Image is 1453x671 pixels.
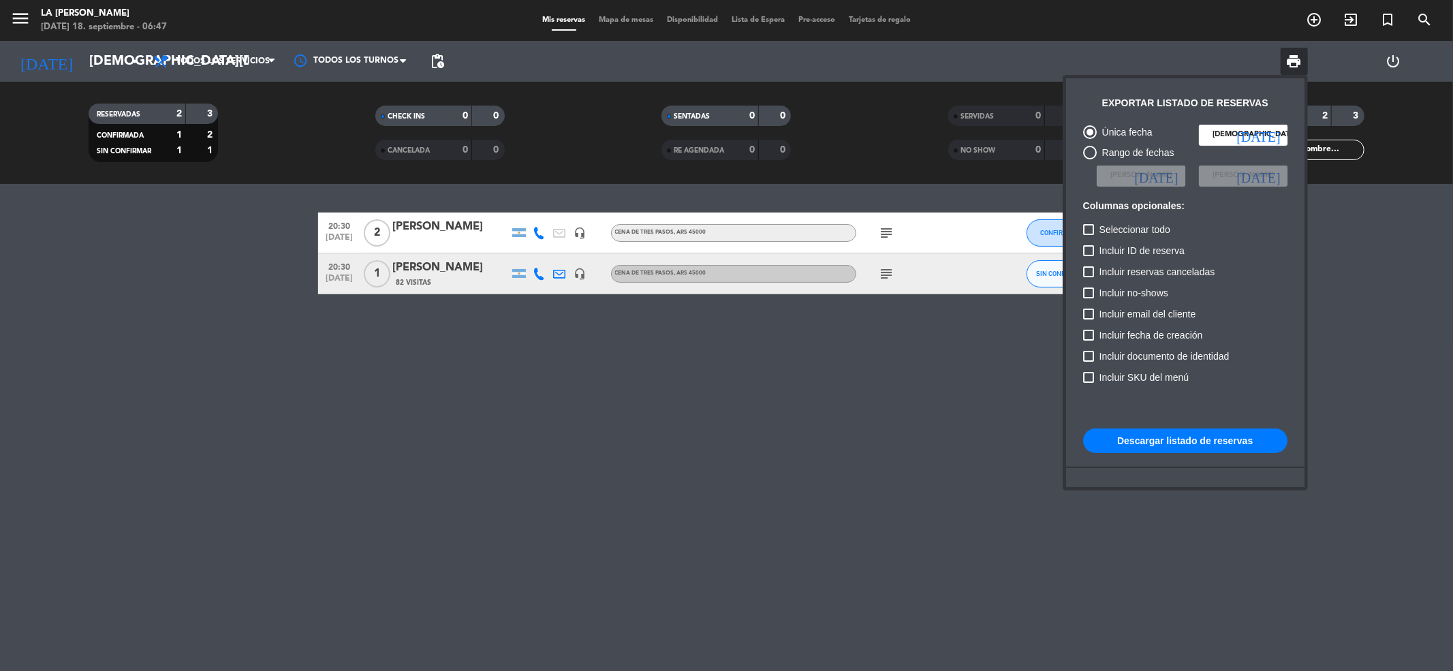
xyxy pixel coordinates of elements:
span: [PERSON_NAME] [1213,170,1274,182]
span: [PERSON_NAME] [1110,170,1172,182]
div: Exportar listado de reservas [1102,95,1268,111]
span: Incluir fecha de creación [1099,327,1203,343]
span: Incluir no-shows [1099,285,1168,301]
span: Incluir documento de identidad [1099,348,1230,364]
span: Incluir SKU del menú [1099,369,1189,386]
span: print [1286,53,1302,69]
span: Seleccionar todo [1099,221,1170,238]
h6: Columnas opcionales: [1083,200,1287,212]
span: Incluir email del cliente [1099,306,1196,322]
i: [DATE] [1236,128,1280,142]
div: Única fecha [1097,125,1153,140]
i: [DATE] [1134,169,1178,183]
button: Descargar listado de reservas [1083,428,1287,453]
div: Rango de fechas [1097,145,1174,161]
span: Incluir reservas canceladas [1099,264,1215,280]
i: [DATE] [1236,169,1280,183]
span: Incluir ID de reserva [1099,243,1185,259]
